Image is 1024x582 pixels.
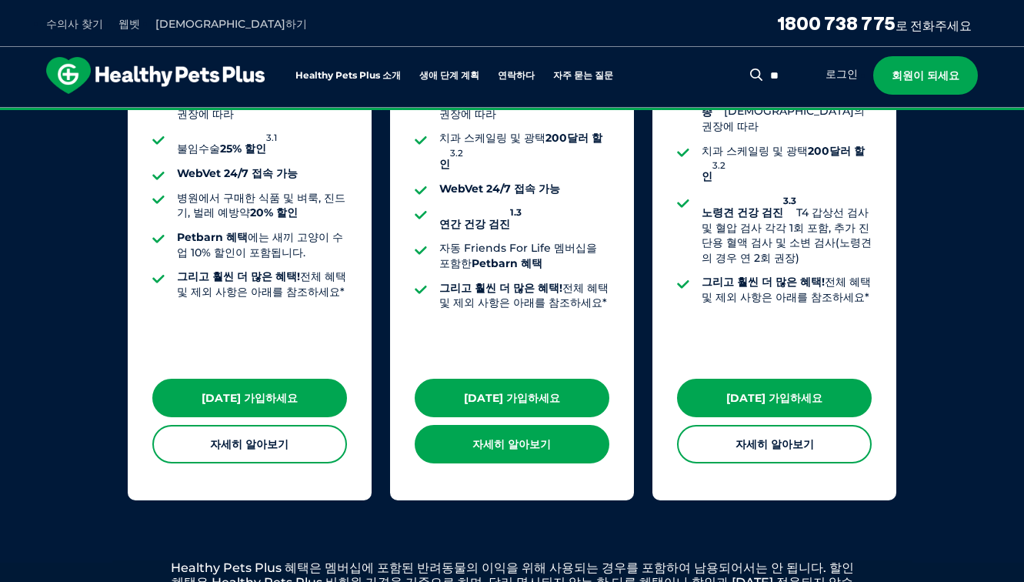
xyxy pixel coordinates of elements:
[439,281,562,295] font: 그리고 훨씬 더 많은 혜택!
[177,191,345,220] font: 병원에서 구매한 식품 및 벼룩, 진드기, 벌레 예방약
[220,142,266,156] font: 25% 할인
[291,108,734,122] font: 애완동물을 더 오랫동안 건강하고 행복하게 유지하기 위해 고안된 사전 예방적 웰빙 프로그램
[439,182,560,196] font: WebVet 24/7 접속 가능
[498,69,535,81] font: 연락하다
[677,425,872,463] a: 자세히 알아보기
[702,206,783,219] font: 노령견 건강 검진
[439,131,545,145] font: 치과 스케일링 및 광택
[152,379,347,417] a: [DATE] 가입하세요
[295,71,401,81] a: Healthy Pets Plus 소개
[155,17,307,31] a: [DEMOGRAPHIC_DATA]하기
[46,17,103,31] a: 수의사 찾기
[415,425,609,463] a: 자세히 알아보기
[439,131,602,171] font: 200달러 할인
[702,206,872,265] font: T4 갑상선 검사 및 혈압 검사 각각 1회 포함, 추가 진단용 혈액 검사 및 소변 검사(노령견의 경우 연 2회 권장)
[702,275,871,304] font: 전체 혜택 및 제외 사항은 아래를 참조하세요*
[826,67,858,82] a: 로그인
[152,425,347,463] a: 자세히 알아보기
[439,281,609,310] font: 전체 혜택 및 제외 사항은 아래를 참조하세요*
[553,71,613,81] a: 자주 묻는 질문
[498,71,535,81] a: 연락하다
[177,166,298,180] font: WebVet 24/7 접속 가능
[726,392,822,406] font: [DATE] 가입하세요
[250,206,298,219] font: 20% 할인
[415,379,609,417] a: [DATE] 가입하세요
[266,132,277,143] font: 3.1
[771,12,978,35] a: 1800 738 775로 전화주세요
[712,160,725,171] font: 3.2
[702,105,865,134] font: [DEMOGRAPHIC_DATA]의 권장에 따라
[464,392,560,406] font: [DATE] 가입하세요
[472,438,551,452] font: 자세히 알아보기
[826,67,858,81] font: 로그인
[777,12,896,35] font: 1800 738 775
[702,79,762,119] font: 연간 예방 접종
[472,256,542,270] font: Petbarn 혜택
[553,69,613,81] font: 자주 묻는 질문
[873,56,978,95] a: 회원이 되세요
[783,196,796,207] font: 3.3
[439,92,602,121] font: [DEMOGRAPHIC_DATA]의 권장에 따라
[735,438,814,452] font: 자세히 알아보기
[450,148,463,159] font: 3.2
[210,438,289,452] font: 자세히 알아보기
[896,18,972,33] font: 로 전화주세요
[46,57,265,94] img: hpp-로고
[177,269,300,283] font: 그리고 훨씬 더 많은 혜택!
[677,379,872,417] a: [DATE] 가입하세요
[892,69,959,82] font: 회원이 되세요
[419,69,479,81] font: 생애 단계 계획
[439,217,510,231] font: 연간 건강 검진
[439,241,597,270] font: 자동 Friends For Life 멤버십을 포함한
[510,207,522,218] font: 1.3
[295,69,401,81] font: Healthy Pets Plus 소개
[177,230,248,244] font: Petbarn 혜택
[702,144,865,184] font: 200달러 할인
[177,92,340,121] font: [DEMOGRAPHIC_DATA]의 권장에 따라
[419,71,479,81] a: 생애 단계 계획
[702,144,808,158] font: 치과 스케일링 및 광택
[177,269,346,299] font: 전체 혜택 및 제외 사항은 아래를 참조하세요*
[118,17,140,31] a: 웹벳
[177,142,220,156] font: 불임수술
[702,275,825,289] font: 그리고 훨씬 더 많은 혜택!
[202,392,298,406] font: [DATE] 가입하세요
[177,230,343,259] font: 에는 새끼 고양이 수업 10% 할인이 포함됩니다.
